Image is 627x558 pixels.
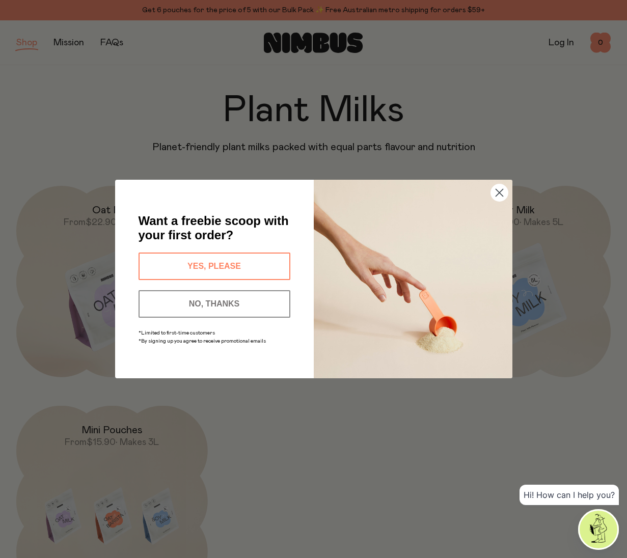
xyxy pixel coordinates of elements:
img: agent [580,511,617,548]
button: NO, THANKS [139,290,290,318]
button: Close dialog [490,184,508,202]
span: *Limited to first-time customers [139,330,215,336]
span: *By signing up you agree to receive promotional emails [139,339,266,344]
span: Want a freebie scoop with your first order? [139,214,289,242]
button: YES, PLEASE [139,253,290,280]
div: Hi! How can I help you? [520,485,619,505]
img: c0d45117-8e62-4a02-9742-374a5db49d45.jpeg [314,180,512,378]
